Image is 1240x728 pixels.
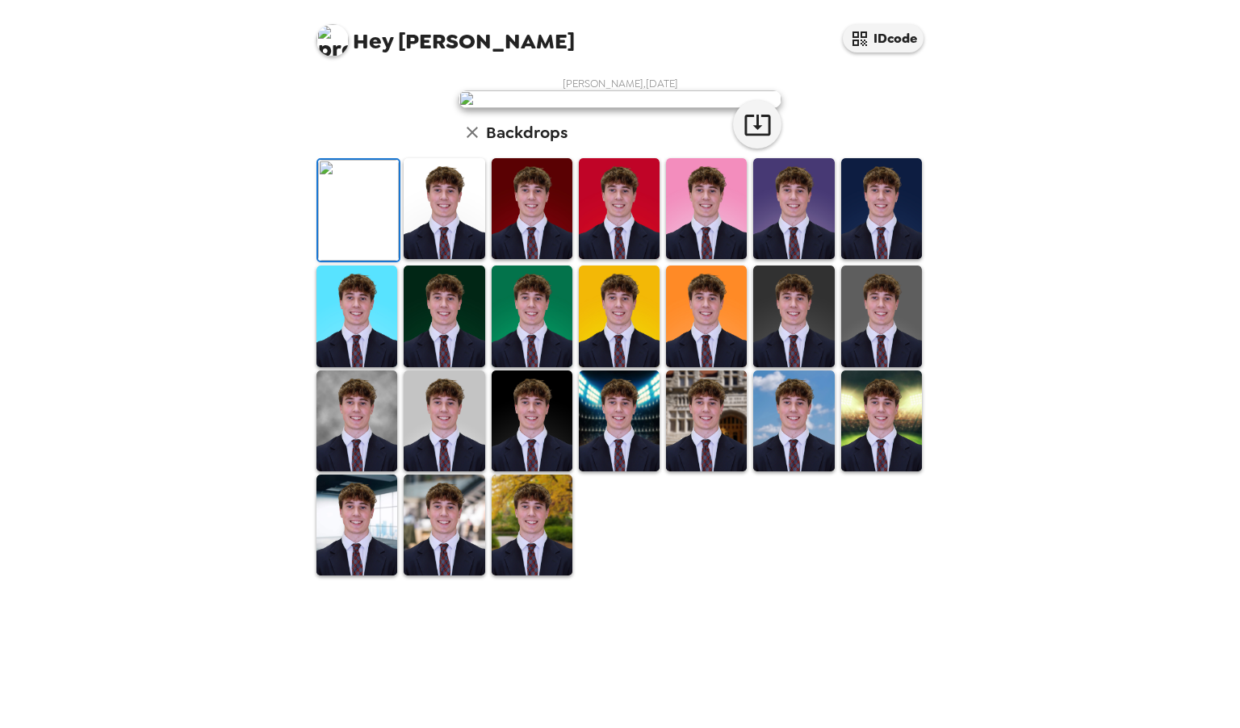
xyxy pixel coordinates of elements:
h6: Backdrops [486,119,568,145]
button: IDcode [843,24,924,52]
img: Original [318,160,399,261]
span: [PERSON_NAME] , [DATE] [563,77,678,90]
img: user [459,90,781,108]
span: Hey [353,27,393,56]
span: [PERSON_NAME] [316,16,575,52]
img: profile pic [316,24,349,56]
